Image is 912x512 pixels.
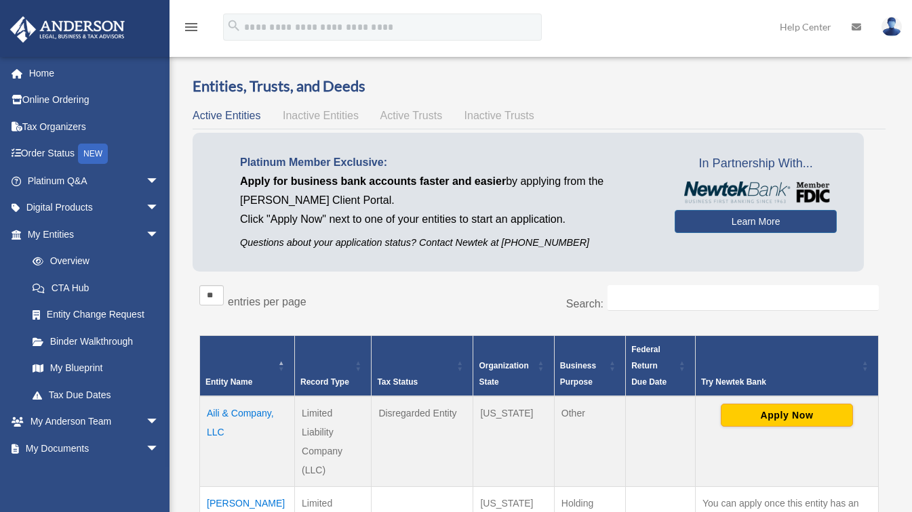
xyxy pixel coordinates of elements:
span: Active Trusts [380,110,443,121]
a: Entity Change Request [19,301,173,328]
a: Order StatusNEW [9,140,180,168]
th: Organization State: Activate to sort [473,335,554,396]
span: Federal Return Due Date [631,345,667,387]
a: Digital Productsarrow_drop_down [9,194,180,221]
span: Record Type [300,377,349,387]
a: menu [183,24,199,35]
span: Active Entities [193,110,260,121]
a: My Documentsarrow_drop_down [9,435,180,462]
th: Federal Return Due Date: Activate to sort [626,335,696,396]
i: menu [183,19,199,35]
span: arrow_drop_down [146,408,173,436]
span: Inactive Entities [283,110,359,121]
a: Platinum Q&Aarrow_drop_down [9,167,180,194]
th: Record Type: Activate to sort [295,335,372,396]
span: arrow_drop_down [146,167,173,195]
th: Entity Name: Activate to invert sorting [200,335,295,396]
p: Platinum Member Exclusive: [240,153,654,172]
button: Apply Now [721,404,853,427]
a: My Anderson Teamarrow_drop_down [9,408,180,435]
label: Search: [566,298,603,310]
img: NewtekBankLogoSM.png [681,182,830,203]
th: Try Newtek Bank : Activate to sort [696,335,879,396]
a: Binder Walkthrough [19,328,173,355]
span: arrow_drop_down [146,462,173,490]
a: Learn More [675,210,837,233]
h3: Entities, Trusts, and Deeds [193,76,886,97]
td: Disregarded Entity [372,396,473,487]
span: arrow_drop_down [146,221,173,249]
th: Tax Status: Activate to sort [372,335,473,396]
a: Online Learningarrow_drop_down [9,462,180,489]
td: Limited Liability Company (LLC) [295,396,372,487]
span: Organization State [479,361,528,387]
img: Anderson Advisors Platinum Portal [6,16,129,43]
label: entries per page [228,296,306,307]
a: Home [9,60,180,87]
span: Business Purpose [560,361,596,387]
td: Other [554,396,625,487]
a: My Blueprint [19,355,173,382]
a: Overview [19,248,166,275]
a: Tax Organizers [9,113,180,140]
td: Aili & Company, LLC [200,396,295,487]
div: NEW [78,144,108,164]
span: Inactive Trusts [464,110,534,121]
span: arrow_drop_down [146,435,173,463]
a: CTA Hub [19,274,173,301]
a: My Entitiesarrow_drop_down [9,221,173,248]
span: arrow_drop_down [146,194,173,222]
p: Questions about your application status? Contact Newtek at [PHONE_NUMBER] [240,234,654,251]
th: Business Purpose: Activate to sort [554,335,625,396]
td: [US_STATE] [473,396,554,487]
div: Try Newtek Bank [701,374,858,390]
span: Apply for business bank accounts faster and easier [240,175,506,187]
span: Entity Name [205,377,252,387]
a: Online Ordering [9,87,180,114]
p: by applying from the [PERSON_NAME] Client Portal. [240,172,654,210]
span: Tax Status [377,377,418,387]
i: search [226,18,241,33]
span: In Partnership With... [675,153,837,175]
p: Click "Apply Now" next to one of your entities to start an application. [240,210,654,229]
a: Tax Due Dates [19,381,173,408]
img: User Pic [881,17,902,37]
